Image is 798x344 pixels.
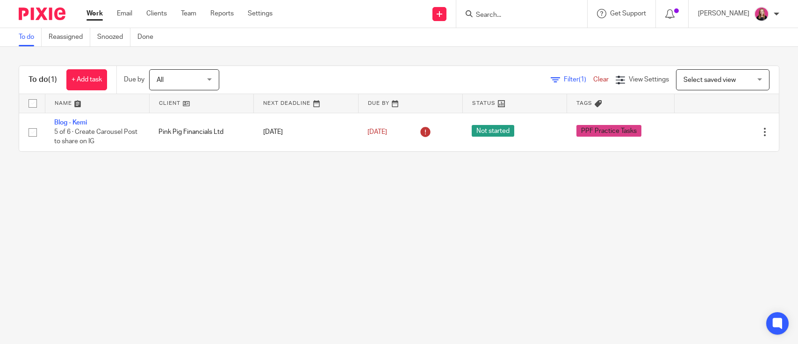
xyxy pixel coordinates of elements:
input: Search [475,11,559,20]
a: Reassigned [49,28,90,46]
h1: To do [29,75,57,85]
a: Team [181,9,196,18]
td: [DATE] [254,113,358,151]
a: Email [117,9,132,18]
span: View Settings [629,76,669,83]
a: Clear [593,76,609,83]
a: To do [19,28,42,46]
span: Tags [576,101,592,106]
p: Due by [124,75,144,84]
span: (1) [579,76,586,83]
span: Filter [564,76,593,83]
span: Not started [472,125,514,137]
a: Reports [210,9,234,18]
span: [DATE] [367,129,387,135]
a: Done [137,28,160,46]
span: All [157,77,164,83]
img: Team%20headshots.png [754,7,769,22]
p: [PERSON_NAME] [698,9,749,18]
span: Select saved view [683,77,736,83]
a: + Add task [66,69,107,90]
a: Snoozed [97,28,130,46]
a: Settings [248,9,273,18]
a: Work [86,9,103,18]
span: (1) [48,76,57,83]
span: 5 of 6 · Create Carousel Post to share on IG [54,129,137,145]
img: Pixie [19,7,65,20]
span: Get Support [610,10,646,17]
span: PPF Practice Tasks [576,125,641,137]
td: Pink Pig Financials Ltd [149,113,253,151]
a: Blog - Kemi [54,119,87,126]
a: Clients [146,9,167,18]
